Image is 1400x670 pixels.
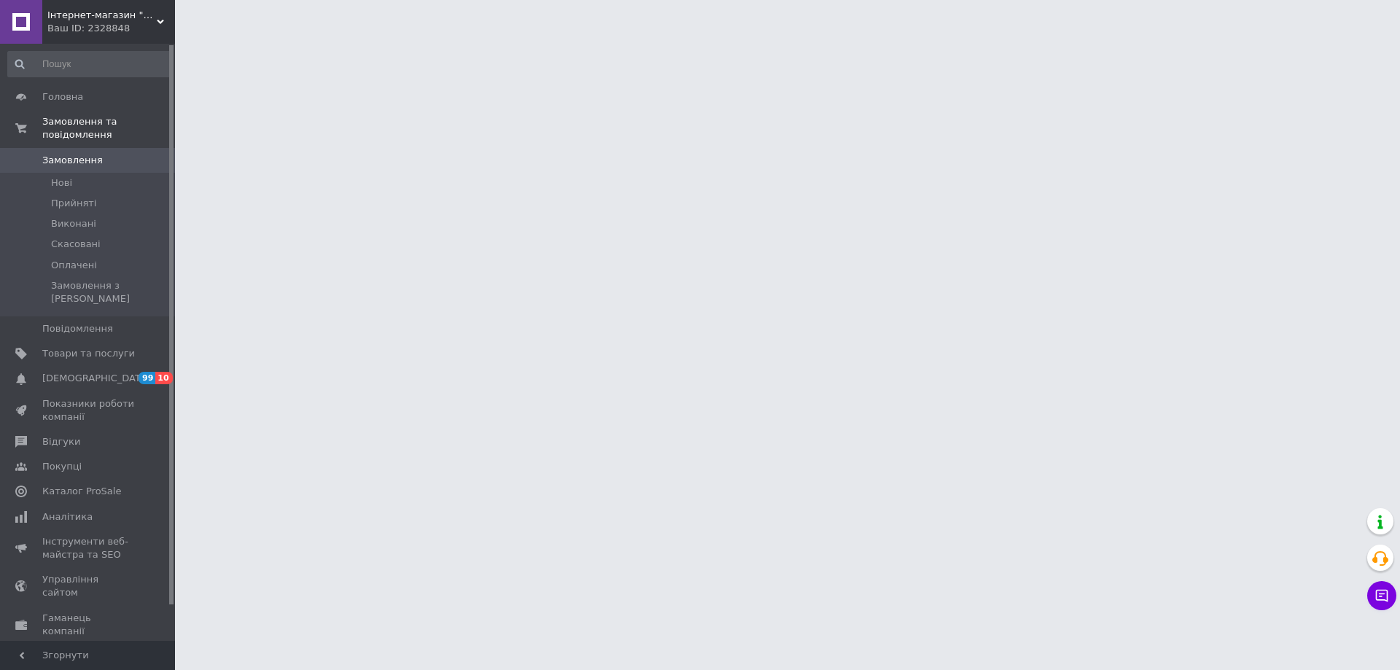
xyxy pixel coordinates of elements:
span: Замовлення [42,154,103,167]
span: Каталог ProSale [42,485,121,498]
span: 10 [155,372,172,384]
span: Товари та послуги [42,347,135,360]
span: Управління сайтом [42,573,135,599]
span: Замовлення з [PERSON_NAME] [51,279,171,305]
span: Прийняті [51,197,96,210]
span: [DEMOGRAPHIC_DATA] [42,372,150,385]
span: Покупці [42,460,82,473]
div: Ваш ID: 2328848 [47,22,175,35]
span: Аналітика [42,510,93,523]
span: 99 [139,372,155,384]
span: Скасовані [51,238,101,251]
input: Пошук [7,51,172,77]
span: Гаманець компанії [42,612,135,638]
button: Чат з покупцем [1367,581,1396,610]
span: Головна [42,90,83,104]
span: Повідомлення [42,322,113,335]
span: Інструменти веб-майстра та SEO [42,535,135,561]
span: Показники роботи компанії [42,397,135,424]
span: Виконані [51,217,96,230]
span: Нові [51,176,72,190]
span: Оплачені [51,259,97,272]
span: Замовлення та повідомлення [42,115,175,141]
span: Відгуки [42,435,80,448]
span: Інтернет-магазин "Streetmoda" [47,9,157,22]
